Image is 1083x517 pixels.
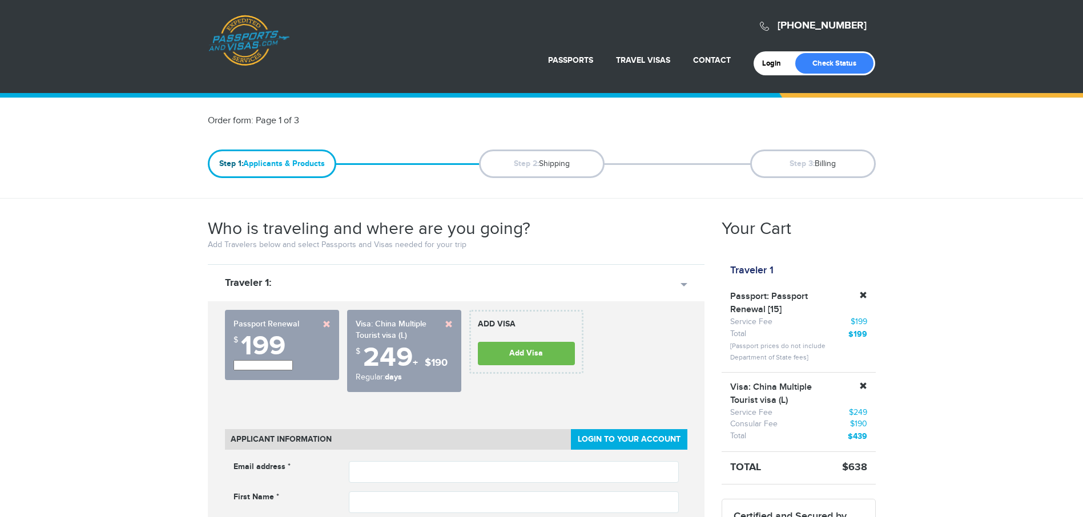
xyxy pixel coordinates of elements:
div: $249 [833,407,867,419]
span: Visa: China Multiple Tourist visa (L) [356,319,426,340]
label: First Name * [233,491,279,503]
label: Email address * [233,461,291,472]
div: $199 [833,317,867,328]
div: Traveler 1 [722,264,782,277]
div: 199 [233,333,331,360]
strong: Step 3: [790,159,815,168]
a: Passports & [DOMAIN_NAME] [208,15,289,66]
strong: ADD VISA [478,318,575,339]
div: Consular Fee [730,419,816,430]
span: $190 [425,357,448,369]
a: Travel Visas [616,55,670,65]
span: Billing [750,150,876,178]
a: Check Status [795,53,873,74]
h2: Who is traveling and where are you going? [208,219,530,239]
h2: Your Cart [722,219,791,239]
strong: $638 [842,461,867,474]
div: 249 [356,344,453,371]
strong: Visa: China Multiple Tourist visa (L) [730,381,816,407]
strong: Step 2: [514,159,539,168]
strong: $439 [848,431,867,441]
h4: Applicant Information [225,429,687,450]
small: [Passport prices do not include Department of State fees] [730,342,826,361]
span: + [413,357,418,369]
strong: Step 1: [219,159,243,168]
div: Order form: Page 1 of 3 [199,115,542,128]
a: Login [762,59,789,68]
h5: Total [722,462,813,474]
div: Service Fee [730,317,816,328]
div: Total [730,329,816,340]
strong: days [385,372,402,382]
span: Applicants & Products [208,150,336,178]
p: Add Travelers below and select Passports and Visas needed for your trip [208,239,704,251]
a: Login to your Account [571,429,687,450]
a: Contact [693,55,731,65]
div: Service Fee [730,407,816,419]
div: $190 [833,419,867,430]
div: Regular: [356,371,453,383]
sup: $ [356,347,360,356]
span: Passport Renewal [233,319,299,329]
div: Total [730,431,816,442]
sup: $ [233,336,238,345]
a: Add Visa [478,342,575,365]
a: [PHONE_NUMBER] [778,19,867,32]
strong: Passport: Passport Renewal [15] [730,290,816,317]
a: Traveler 1: [208,264,704,301]
span: Shipping [479,150,605,178]
strong: $199 [848,329,867,339]
a: Passports [548,55,593,65]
